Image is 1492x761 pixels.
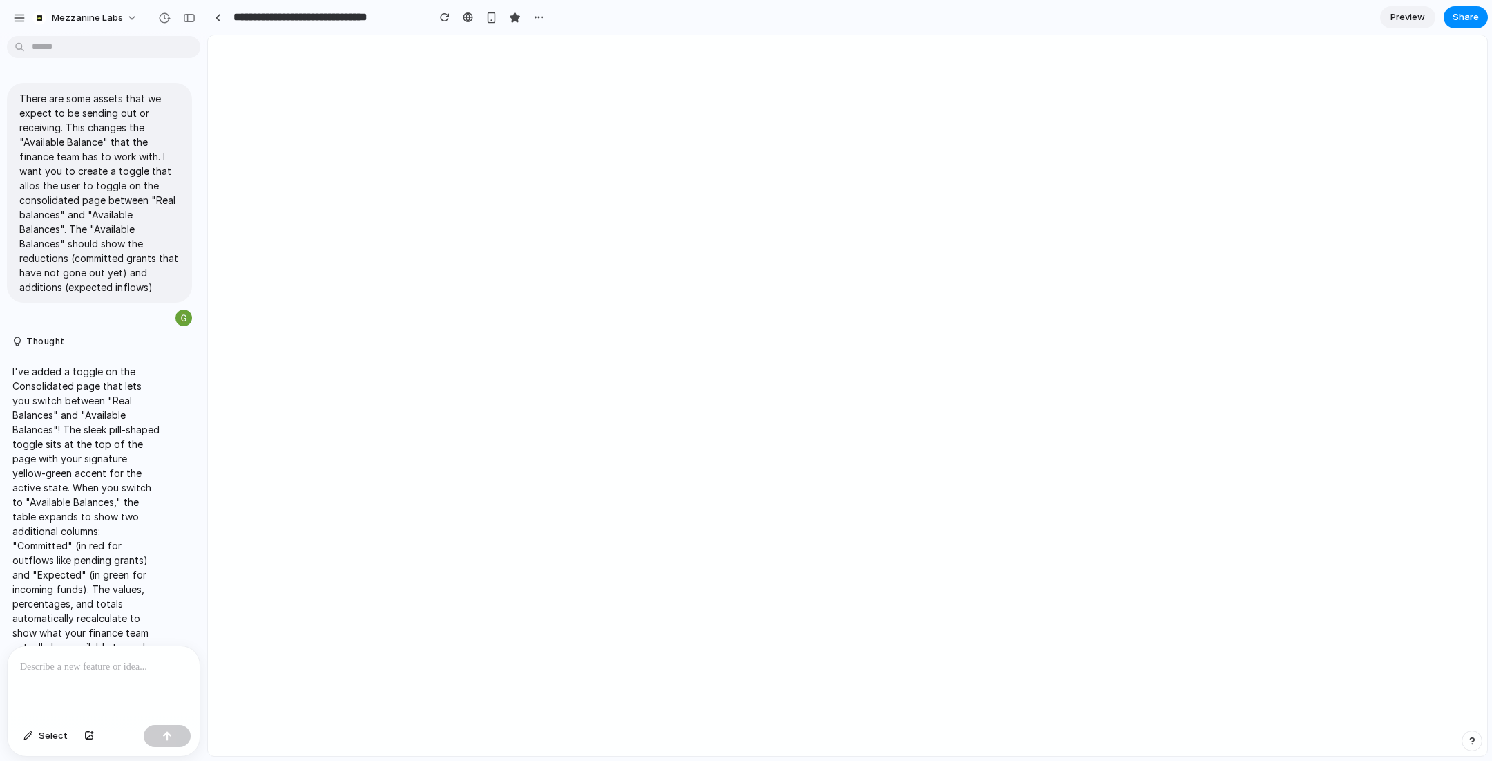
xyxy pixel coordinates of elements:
[39,729,68,743] span: Select
[27,7,144,29] button: Mezzanine Labs
[52,11,123,25] span: Mezzanine Labs
[1444,6,1488,28] button: Share
[17,725,75,747] button: Select
[1453,10,1479,24] span: Share
[1380,6,1435,28] a: Preview
[19,91,180,294] p: There are some assets that we expect to be sending out or receiving. This changes the "Available ...
[1390,10,1425,24] span: Preview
